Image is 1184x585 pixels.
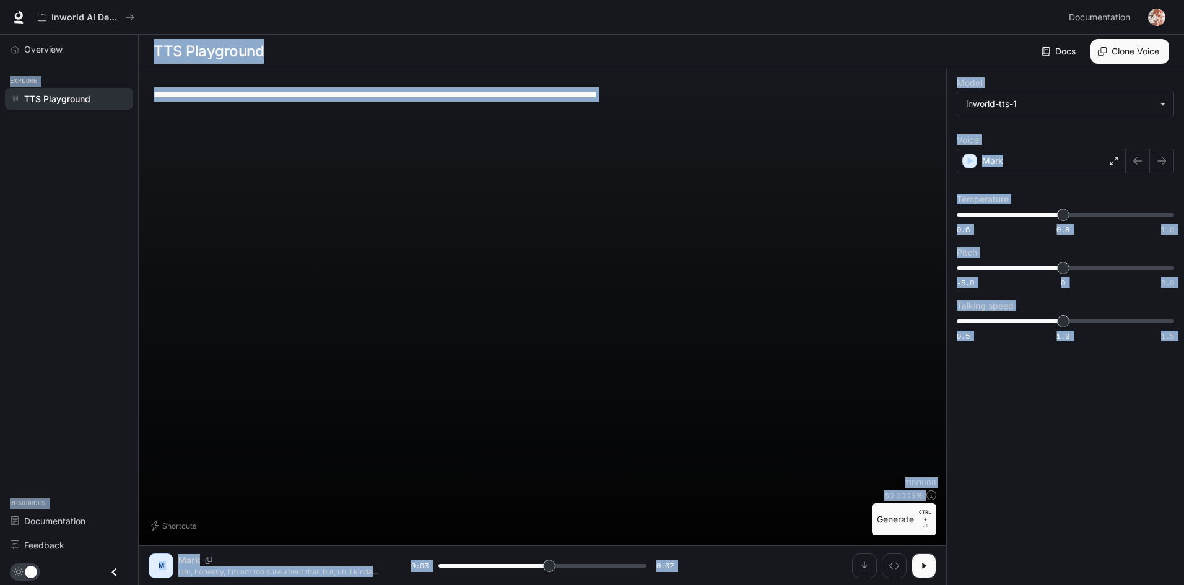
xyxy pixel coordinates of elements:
img: User avatar [1148,9,1165,26]
p: CTRL + [919,508,931,523]
p: $ 0.000595 [884,490,924,501]
button: Inspect [882,553,907,578]
div: inworld-tts-1 [966,98,1154,110]
p: Temperature [957,195,1009,204]
span: Documentation [24,514,85,527]
span: 0:07 [656,560,674,572]
a: Docs [1039,39,1081,64]
span: Overview [24,43,63,56]
button: Download audio [852,553,877,578]
h1: TTS Playground [154,39,264,64]
a: Overview [5,38,133,60]
span: Documentation [1069,10,1130,25]
span: TTS Playground [24,92,90,105]
p: Inworld AI Demos [51,12,121,23]
p: Voice [957,136,979,144]
span: 0 [1061,277,1065,288]
span: 0.5 [957,331,970,341]
button: All workspaces [32,5,140,30]
p: 119 / 1000 [905,477,936,488]
a: Feedback [5,534,133,556]
span: 5.0 [1161,277,1174,288]
span: 1.0 [1161,224,1174,235]
a: Documentation [1064,5,1139,30]
p: Um, honestly, I'm not too sure about that, but, uh, I kinda remember hearing something about it o... [178,566,381,577]
button: Copy Voice ID [200,557,217,564]
span: 1.0 [1056,331,1069,341]
div: M [151,556,171,576]
button: Clone Voice [1090,39,1169,64]
span: 0:03 [411,560,429,572]
button: GenerateCTRL +⏎ [872,503,936,535]
span: -5.0 [957,277,974,288]
a: Documentation [5,510,133,532]
p: Mark [982,155,1003,167]
span: 0.8 [1056,224,1069,235]
span: Feedback [24,539,64,552]
span: 1.5 [1161,331,1174,341]
p: Mark [178,554,200,566]
p: Model [957,79,982,87]
button: Shortcuts [149,516,201,535]
span: Dark mode toggle [25,565,37,578]
span: 0.6 [957,224,970,235]
a: TTS Playground [5,88,133,110]
p: Talking speed [957,301,1014,310]
button: User avatar [1144,5,1169,30]
p: ⏎ [919,508,931,531]
button: Close drawer [100,560,128,585]
p: Pitch [957,248,977,257]
div: inworld-tts-1 [957,92,1173,116]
